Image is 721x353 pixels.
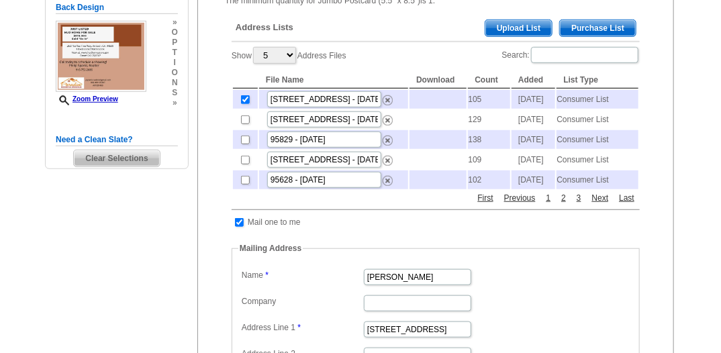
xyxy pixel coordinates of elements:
[573,192,585,204] a: 3
[616,192,638,204] a: Last
[238,242,303,254] legend: Mailing Address
[247,215,301,229] td: Mail one to me
[512,110,555,129] td: [DATE]
[557,130,638,149] td: Consumer List
[383,153,393,162] a: Remove this list
[468,110,510,129] td: 129
[56,1,178,14] h5: Back Design
[172,17,178,28] span: »
[589,192,612,204] a: Next
[485,20,552,36] span: Upload List
[56,95,118,103] a: Zoom Preview
[468,150,510,169] td: 109
[557,170,638,189] td: Consumer List
[383,95,393,105] img: delete.png
[512,150,555,169] td: [DATE]
[383,115,393,125] img: delete.png
[172,68,178,78] span: o
[56,21,146,92] img: small-thumb.jpg
[557,110,638,129] td: Consumer List
[468,130,510,149] td: 138
[259,72,408,89] th: File Name
[560,20,636,36] span: Purchase List
[468,72,510,89] th: Count
[502,46,640,64] label: Search:
[242,269,363,281] label: Name
[543,192,555,204] a: 1
[512,170,555,189] td: [DATE]
[74,150,159,166] span: Clear Selections
[557,90,638,109] td: Consumer List
[172,78,178,88] span: n
[172,38,178,48] span: p
[253,47,296,64] select: ShowAddress Files
[557,150,638,169] td: Consumer List
[383,133,393,142] a: Remove this list
[383,173,393,183] a: Remove this list
[501,192,539,204] a: Previous
[242,321,363,334] label: Address Line 1
[242,295,363,307] label: Company
[558,192,569,204] a: 2
[172,28,178,38] span: o
[383,93,393,102] a: Remove this list
[172,58,178,68] span: i
[531,47,638,63] input: Search:
[172,88,178,98] span: s
[172,98,178,108] span: »
[468,90,510,109] td: 105
[410,72,467,89] th: Download
[383,176,393,186] img: delete.png
[383,136,393,146] img: delete.png
[512,130,555,149] td: [DATE]
[236,21,293,34] span: Address Lists
[468,170,510,189] td: 102
[172,48,178,58] span: t
[512,72,555,89] th: Added
[383,156,393,166] img: delete.png
[56,134,178,146] h5: Need a Clean Slate?
[232,46,346,65] label: Show Address Files
[557,72,638,89] th: List Type
[475,192,497,204] a: First
[383,113,393,122] a: Remove this list
[512,90,555,109] td: [DATE]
